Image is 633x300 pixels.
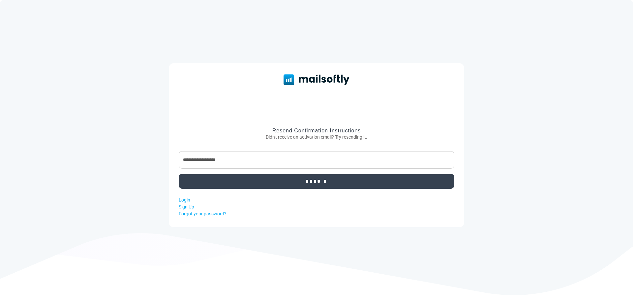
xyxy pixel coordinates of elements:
[179,204,194,209] a: Sign Up
[179,134,454,141] p: Didn't receive an activation email? Try resending it.
[284,74,349,85] img: Mailsoftly
[179,127,454,134] h3: Resend Confirmation Instructions
[179,211,226,216] a: Forgot your password?
[179,197,190,203] a: Login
